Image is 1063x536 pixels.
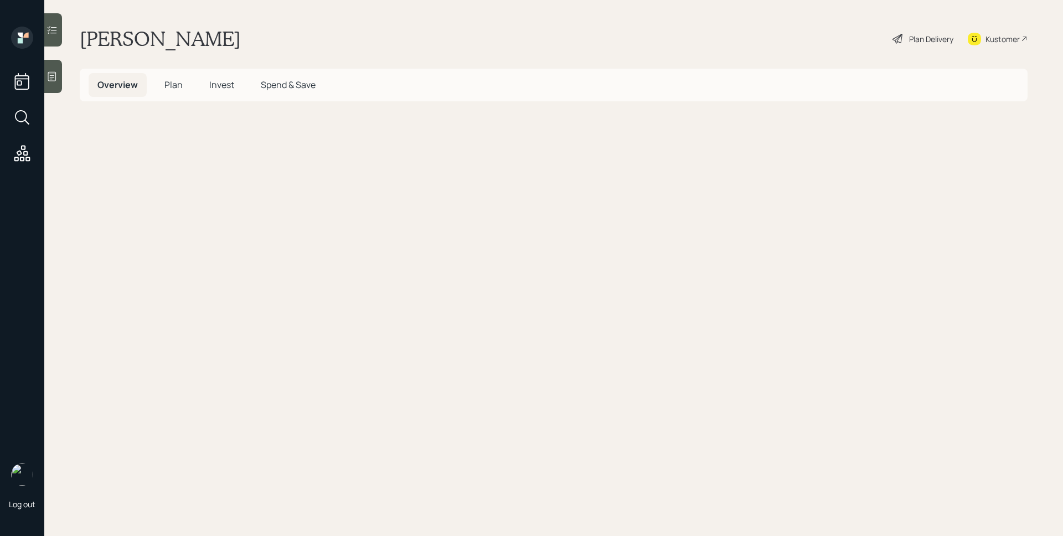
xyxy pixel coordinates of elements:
[209,79,234,91] span: Invest
[261,79,316,91] span: Spend & Save
[11,463,33,486] img: james-distasi-headshot.png
[80,27,241,51] h1: [PERSON_NAME]
[985,33,1020,45] div: Kustomer
[909,33,953,45] div: Plan Delivery
[9,499,35,509] div: Log out
[164,79,183,91] span: Plan
[97,79,138,91] span: Overview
